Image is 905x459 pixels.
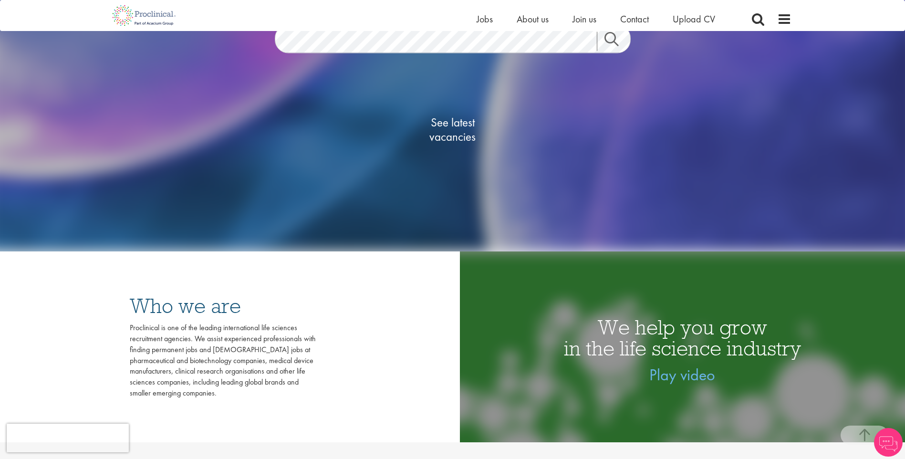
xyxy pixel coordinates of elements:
[7,424,129,452] iframe: reCAPTCHA
[597,32,638,51] a: Job search submit button
[405,115,500,144] span: See latest vacancies
[477,13,493,25] a: Jobs
[572,13,596,25] a: Join us
[874,428,903,457] img: Chatbot
[673,13,715,25] a: Upload CV
[620,13,649,25] a: Contact
[130,323,316,399] div: Proclinical is one of the leading international life sciences recruitment agencies. We assist exp...
[649,365,715,385] a: Play video
[405,77,500,182] a: See latestvacancies
[517,13,549,25] a: About us
[130,295,316,316] h3: Who we are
